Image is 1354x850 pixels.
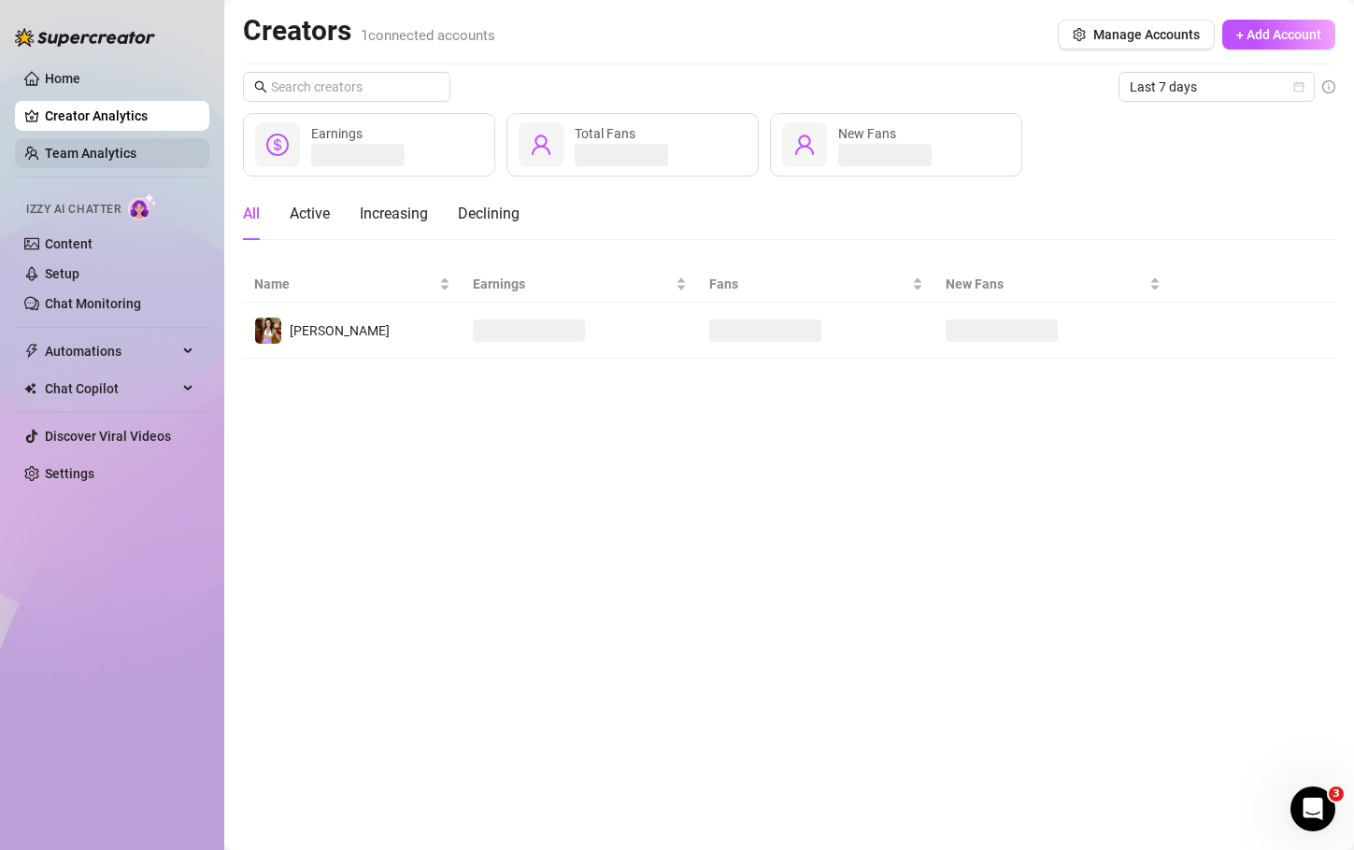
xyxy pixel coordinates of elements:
[793,134,816,156] span: user
[24,344,39,359] span: thunderbolt
[45,146,136,161] a: Team Analytics
[45,296,141,311] a: Chat Monitoring
[45,266,79,281] a: Setup
[311,126,363,141] span: Earnings
[26,201,121,219] span: Izzy AI Chatter
[1222,20,1335,50] button: + Add Account
[838,126,896,141] span: New Fans
[575,126,635,141] span: Total Fans
[361,27,495,44] span: 1 connected accounts
[946,274,1145,294] span: New Fans
[45,429,171,444] a: Discover Viral Videos
[934,266,1171,303] th: New Fans
[266,134,289,156] span: dollar-circle
[462,266,698,303] th: Earnings
[458,203,520,225] div: Declining
[45,236,93,251] a: Content
[45,336,178,366] span: Automations
[1322,80,1335,93] span: info-circle
[15,28,155,47] img: logo-BBDzfeDw.svg
[271,77,424,97] input: Search creators
[1093,27,1200,42] span: Manage Accounts
[290,323,390,338] span: [PERSON_NAME]
[1290,786,1335,831] iframe: Intercom live chat
[45,466,94,481] a: Settings
[254,274,435,294] span: Name
[1329,786,1344,801] span: 3
[243,13,495,49] h2: Creators
[1293,81,1304,92] span: calendar
[45,374,178,404] span: Chat Copilot
[255,318,281,344] img: Elena
[1073,28,1086,41] span: setting
[243,203,260,225] div: All
[45,101,194,131] a: Creator Analytics
[360,203,428,225] div: Increasing
[128,193,157,220] img: AI Chatter
[473,274,672,294] span: Earnings
[1236,27,1321,42] span: + Add Account
[698,266,934,303] th: Fans
[45,71,80,86] a: Home
[1058,20,1215,50] button: Manage Accounts
[290,203,330,225] div: Active
[254,80,267,93] span: search
[1130,73,1304,101] span: Last 7 days
[530,134,552,156] span: user
[709,274,908,294] span: Fans
[243,266,462,303] th: Name
[24,382,36,395] img: Chat Copilot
